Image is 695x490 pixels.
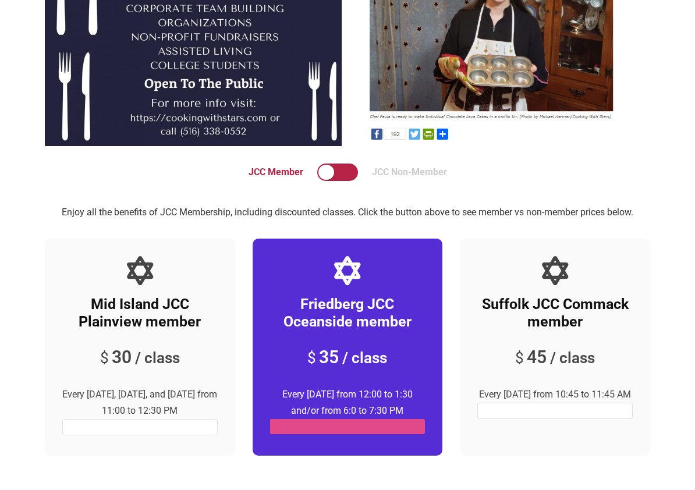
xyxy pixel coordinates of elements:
[477,339,633,403] div: Every [DATE] from 10:45 to 11:45 AM
[342,349,348,367] span: /
[352,349,387,367] span: class
[62,339,218,419] div: Every [DATE], [DATE], and [DATE] from 11:00 to 12:30 PM
[559,349,595,367] span: class
[45,204,650,221] p: Enjoy all the benefits of JCC Membership, including discounted classes. Click the button above to...
[515,349,523,367] span: $
[270,296,425,331] h2: Friedberg JCC Oceanside member
[527,347,547,367] span: 45
[144,349,180,367] span: class
[135,349,141,367] span: /
[62,296,218,331] h2: Mid Island JCC Plainview member
[249,164,303,180] label: JCC Member
[550,349,556,367] span: /
[307,349,315,367] span: $
[100,349,108,367] span: $
[270,339,425,419] div: Every [DATE] from 12:00 to 1:30 and/or from 6:0 to 7:30 PM
[112,347,132,367] span: 30
[372,164,447,180] label: JCC Non-Member
[319,347,339,367] span: 35
[477,296,633,331] h2: Suffolk JCC Commack member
